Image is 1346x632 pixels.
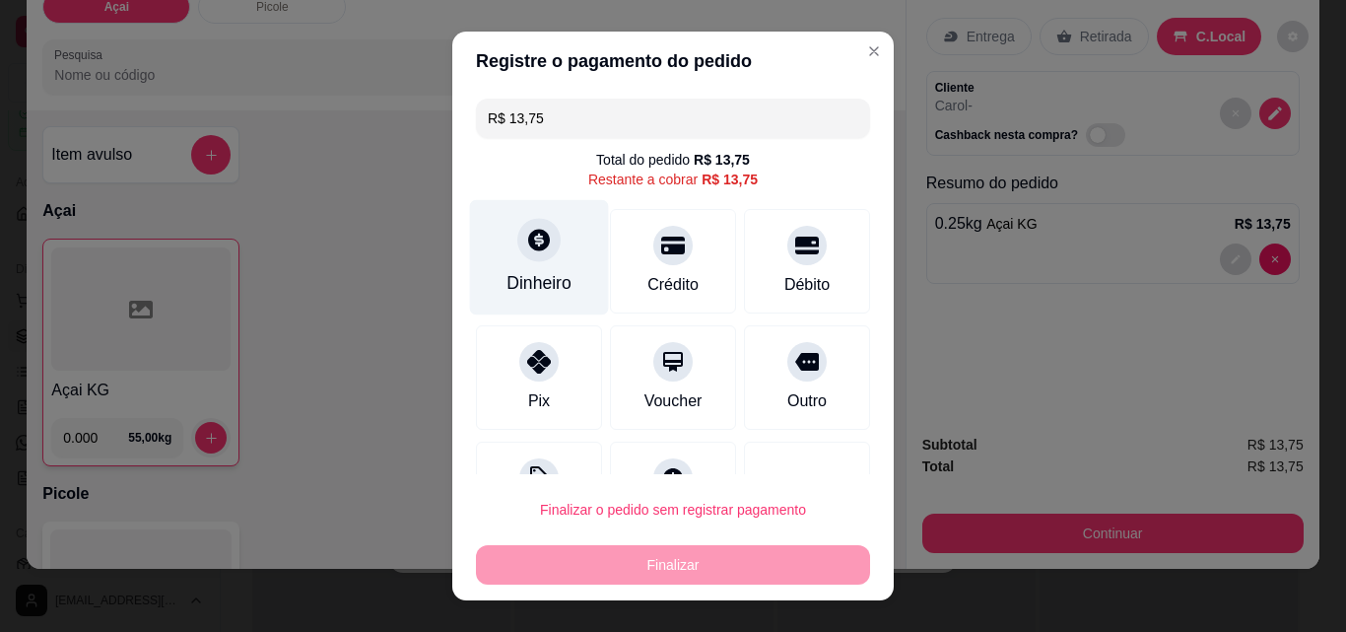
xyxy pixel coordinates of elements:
[506,270,572,296] div: Dinheiro
[647,273,699,297] div: Crédito
[694,150,750,170] div: R$ 13,75
[476,490,870,529] button: Finalizar o pedido sem registrar pagamento
[488,99,858,138] input: Ex.: hambúrguer de cordeiro
[858,35,890,67] button: Close
[644,389,703,413] div: Voucher
[702,170,758,189] div: R$ 13,75
[596,150,750,170] div: Total do pedido
[588,170,758,189] div: Restante a cobrar
[528,389,550,413] div: Pix
[787,389,827,413] div: Outro
[784,273,830,297] div: Débito
[452,32,894,91] header: Registre o pagamento do pedido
